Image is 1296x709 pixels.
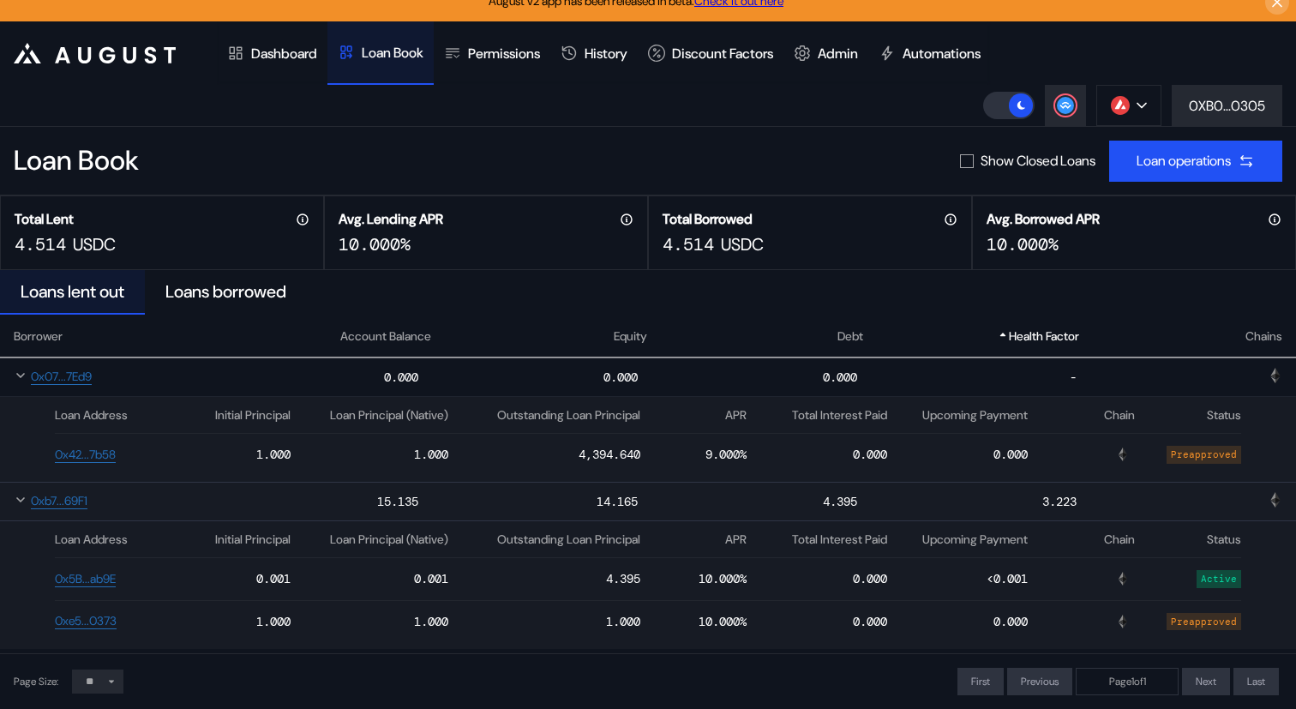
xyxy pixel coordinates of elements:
div: 10.000% [699,614,747,629]
span: First [971,675,990,688]
div: 0.000 [993,614,1028,629]
div: - [1070,370,1077,385]
div: 1.000 [606,614,640,629]
div: Preapproved [1167,613,1241,630]
img: chain logo [1116,615,1130,628]
div: Account Balance [340,327,431,345]
h2: Total Borrowed [663,210,753,228]
div: Discount Factors [672,45,773,63]
div: 10.000% [339,233,411,255]
div: History [585,45,627,63]
div: Loan Book [14,143,139,179]
div: 1.000 [414,614,448,629]
div: 4.514 [663,233,714,255]
div: Chains [1245,327,1282,345]
div: Chain [1031,406,1135,424]
a: History [550,21,638,85]
div: 0.000 [384,370,418,385]
label: Show Closed Loans [981,152,1095,170]
a: Discount Factors [638,21,783,85]
img: chain logo [1116,448,1130,461]
button: 0XB0...0305 [1172,85,1282,126]
div: 1.000 [256,447,291,462]
div: APR [644,406,747,424]
span: Previous [1021,675,1059,688]
div: Equity [614,327,647,345]
div: Permissions [468,45,540,63]
div: Status [1138,531,1242,549]
div: Loan Book [362,44,423,62]
button: First [957,668,1004,695]
div: Status [1138,406,1242,424]
div: Borrower [14,327,63,345]
div: Debt [837,327,863,345]
div: Chain [1031,531,1135,549]
a: Permissions [434,21,550,85]
div: Loan Address [55,531,159,549]
div: Total Interest Paid [750,406,887,424]
img: chain logo [1116,572,1130,586]
div: 1.000 [256,614,291,629]
button: Last [1233,668,1279,695]
div: USDC [73,233,116,255]
div: Page Size: [14,675,58,688]
div: 0.000 [993,447,1028,462]
div: Dashboard [251,45,317,63]
div: 9.000% [705,447,747,462]
div: Automations [903,45,981,63]
a: Loan Book [327,21,434,85]
div: Upcoming Payment [891,531,1028,549]
div: 0.000 [823,370,857,385]
h2: Avg. Borrowed APR [987,210,1100,228]
div: Outstanding Loan Principal [452,406,640,424]
span: Last [1247,675,1265,688]
button: chain logo [1096,85,1161,126]
div: 3.223 [1042,494,1077,509]
div: 10.000% [987,233,1059,255]
div: 14.165 [597,494,638,509]
div: Preapproved [1167,446,1241,463]
span: Page 1 of 1 [1109,675,1146,688]
div: 4.395 [606,571,640,586]
div: Loans borrowed [165,280,286,303]
div: 0XB0...0305 [1189,97,1265,115]
div: APR [644,531,747,549]
div: Loan Principal (Native) [294,531,448,549]
img: chain logo [1268,368,1283,383]
img: chain logo [1268,492,1283,508]
div: 0.001 [256,571,291,586]
a: 0xb7...69F1 [31,493,87,509]
div: Loan Principal (Native) [294,406,448,424]
div: Outstanding Loan Principal [452,531,640,549]
a: 0x42...7b58 [55,447,116,463]
div: Loan operations [1137,152,1231,170]
a: 0x5B...ab9E [55,571,116,587]
div: Admin [818,45,858,63]
div: Total Interest Paid [750,531,887,549]
img: chain logo [1111,96,1130,115]
div: USDC [721,233,764,255]
div: Upcoming Payment [891,406,1028,424]
h2: Total Lent [15,210,74,228]
button: Loan operations [1109,141,1282,182]
div: Initial Principal [162,406,291,424]
div: 0.000 [853,614,887,629]
div: 0.000 [853,447,887,462]
div: Loan Address [55,406,159,424]
span: Next [1196,675,1216,688]
h2: Avg. Lending APR [339,210,443,228]
div: 10.000% [699,571,747,586]
button: Next [1182,668,1230,695]
a: 0x07...7Ed9 [31,369,92,385]
div: 0.000 [853,571,887,586]
div: 1.000 [414,447,448,462]
div: Initial Principal [162,531,291,549]
div: 0.001 [414,571,448,586]
div: 4,394.640 [579,447,640,462]
div: 4.514 [15,233,66,255]
div: <0.001 [987,571,1028,586]
div: Loans lent out [21,280,124,303]
a: Dashboard [217,21,327,85]
a: 0xe5...0373 [55,613,117,629]
div: 4.395 [823,494,857,509]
